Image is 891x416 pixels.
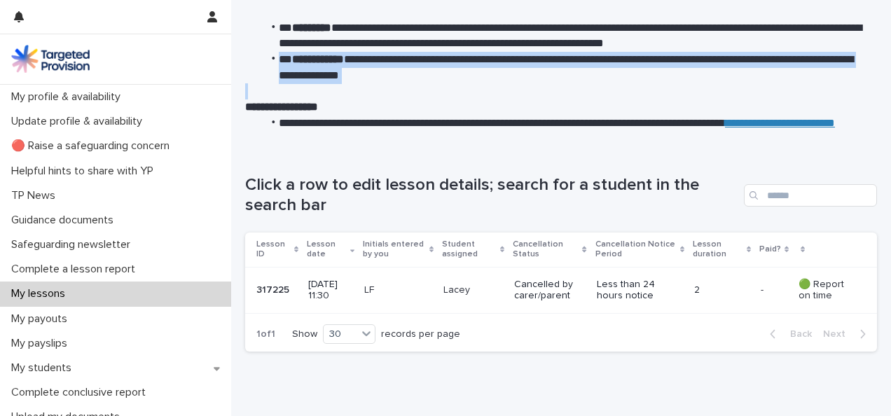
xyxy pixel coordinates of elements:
[6,238,141,251] p: Safeguarding newsletter
[245,175,738,216] h1: Click a row to edit lesson details; search for a student in the search bar
[6,263,146,276] p: Complete a lesson report
[6,214,125,227] p: Guidance documents
[597,279,675,303] p: Less than 24 hours notice
[6,312,78,326] p: My payouts
[307,237,347,263] p: Lesson date
[11,45,90,73] img: M5nRWzHhSzIhMunXDL62
[744,184,877,207] input: Search
[6,189,67,202] p: TP News
[6,165,165,178] p: Helpful hints to share with YP
[381,328,460,340] p: records per page
[6,386,157,399] p: Complete conclusive report
[6,337,78,350] p: My payslips
[595,237,677,263] p: Cancellation Notice Period
[443,284,503,296] p: Lacey
[292,328,317,340] p: Show
[693,237,742,263] p: Lesson duration
[6,115,153,128] p: Update profile & availability
[6,90,132,104] p: My profile & availability
[308,279,353,303] p: [DATE] 11:30
[817,328,877,340] button: Next
[513,237,579,263] p: Cancellation Status
[6,361,83,375] p: My students
[759,328,817,340] button: Back
[759,242,781,257] p: Paid?
[324,327,357,342] div: 30
[694,284,750,296] p: 2
[363,237,426,263] p: Initials entered by you
[442,237,497,263] p: Student assigned
[514,279,585,303] p: Cancelled by carer/parent
[256,237,291,263] p: Lesson ID
[6,287,76,300] p: My lessons
[782,329,812,339] span: Back
[823,329,854,339] span: Next
[256,282,292,296] p: 317225
[245,317,286,352] p: 1 of 1
[364,284,432,296] p: LF
[6,139,181,153] p: 🔴 Raise a safeguarding concern
[245,267,877,314] tr: 317225317225 [DATE] 11:30LFLaceyCancelled by carer/parentLess than 24 hours notice2-- 🟢 Report on...
[799,279,855,303] p: 🟢 Report on time
[761,282,766,296] p: -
